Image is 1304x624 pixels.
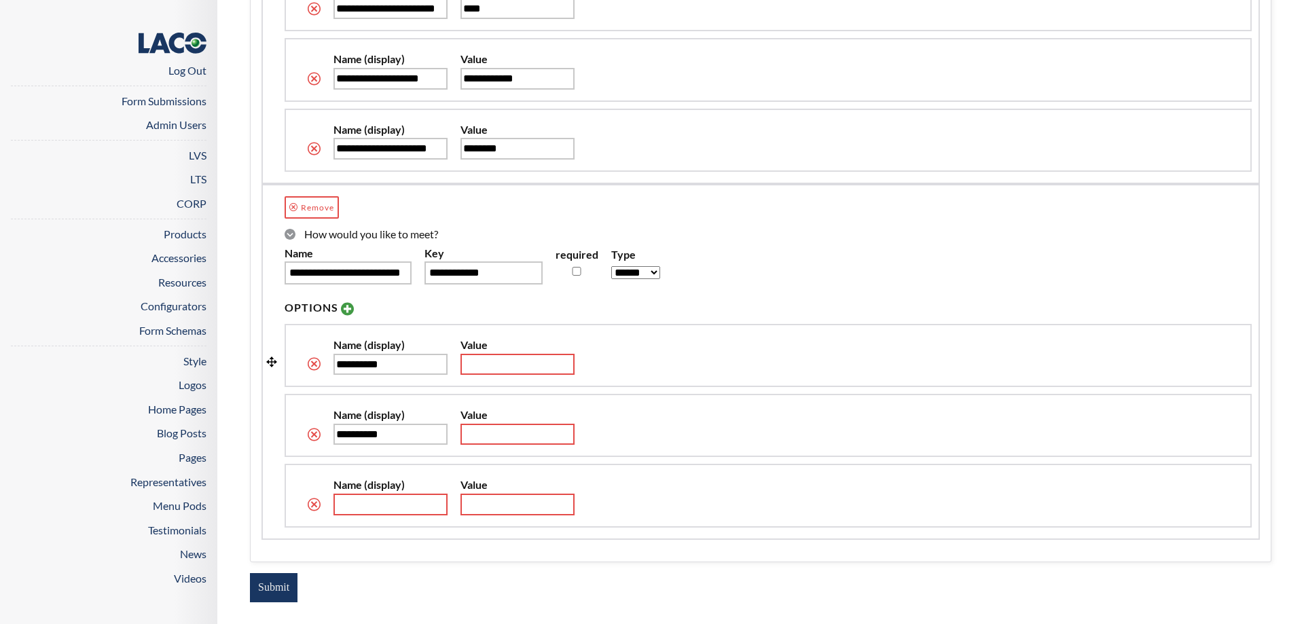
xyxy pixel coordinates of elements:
[158,276,206,289] a: Resources
[130,475,206,488] a: Representatives
[151,251,206,264] a: Accessories
[460,476,575,494] label: Value
[424,244,543,262] label: Key
[250,573,297,603] input: Submit
[177,197,206,210] a: CORP
[333,476,448,494] label: Name (display)
[122,94,206,107] a: Form Submissions
[164,227,206,240] a: Products
[180,547,206,560] a: News
[304,227,438,240] span: How would you like to meet?
[146,118,206,131] a: Admin Users
[285,301,1252,317] h4: Options
[189,149,206,162] a: LVS
[183,354,206,367] a: Style
[333,406,448,424] label: Name (display)
[460,50,575,68] label: Value
[333,121,448,139] label: Name (display)
[179,451,206,464] a: Pages
[148,524,206,536] a: Testimonials
[611,246,660,263] label: Type
[190,172,206,185] a: LTS
[148,403,206,416] a: Home Pages
[141,299,206,312] a: Configurators
[333,336,448,354] label: Name (display)
[157,426,206,439] a: Blog Posts
[174,572,206,585] a: Videos
[285,244,412,262] label: Name
[285,196,339,219] a: Remove
[460,336,575,354] label: Value
[556,246,598,263] label: required
[460,406,575,424] label: Value
[139,324,206,337] a: Form Schemas
[168,64,206,77] a: Log Out
[153,499,206,512] a: Menu Pods
[333,50,448,68] label: Name (display)
[460,121,575,139] label: Value
[179,378,206,391] a: Logos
